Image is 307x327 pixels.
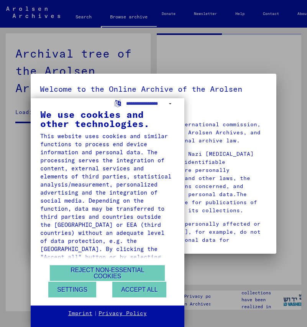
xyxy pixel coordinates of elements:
a: Privacy Policy [99,310,147,317]
a: Imprint [68,310,92,317]
div: This website uses cookies and similar functions to process end device information and personal da... [40,132,175,309]
button: Accept all [112,282,166,297]
div: We use cookies and other technologies. [40,110,175,128]
button: Settings [48,282,96,297]
button: Reject non-essential cookies [50,265,165,281]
